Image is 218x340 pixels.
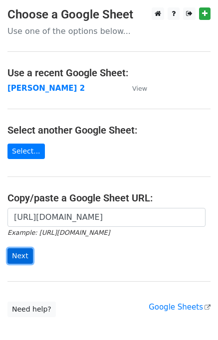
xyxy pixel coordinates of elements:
a: Select... [7,144,45,159]
iframe: Chat Widget [168,292,218,340]
input: Paste your Google Sheet URL here [7,208,206,227]
h4: Use a recent Google Sheet: [7,67,211,79]
h3: Choose a Google Sheet [7,7,211,22]
a: Need help? [7,302,56,317]
small: Example: [URL][DOMAIN_NAME] [7,229,110,236]
h4: Select another Google Sheet: [7,124,211,136]
h4: Copy/paste a Google Sheet URL: [7,192,211,204]
a: View [122,84,147,93]
a: Google Sheets [149,303,211,312]
p: Use one of the options below... [7,26,211,36]
small: View [132,85,147,92]
input: Next [7,248,33,264]
a: [PERSON_NAME] 2 [7,84,85,93]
